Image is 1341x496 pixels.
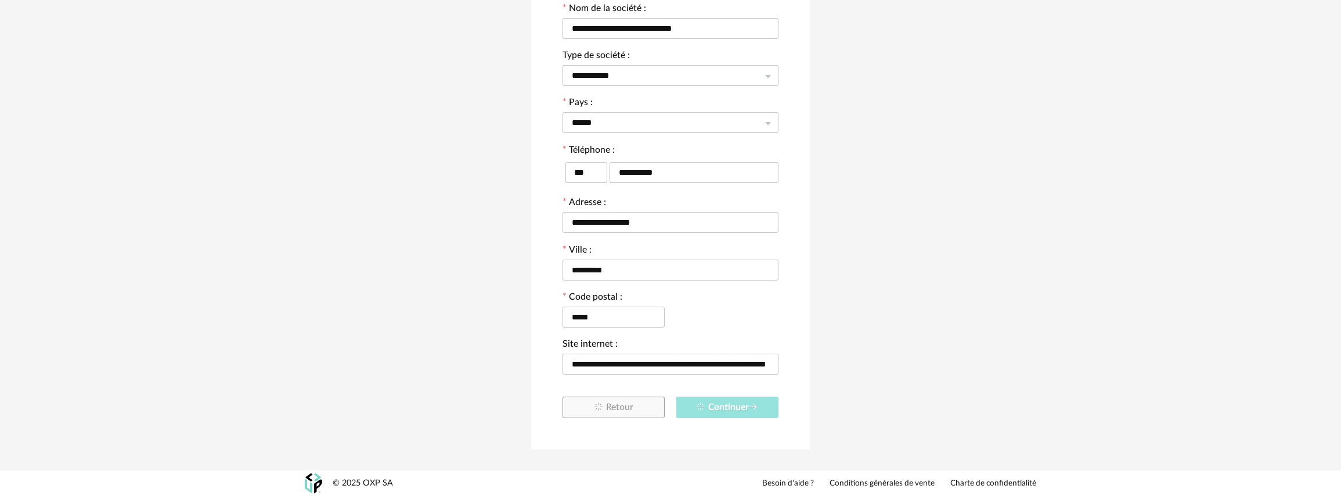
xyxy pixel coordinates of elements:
a: Charte de confidentialité [950,479,1036,489]
label: Pays : [563,98,593,110]
label: Ville : [563,246,592,257]
label: Site internet : [563,340,618,351]
img: OXP [305,473,322,494]
label: Type de société : [563,51,630,63]
label: Adresse : [563,198,606,210]
div: © 2025 OXP SA [333,478,393,489]
label: Nom de la société : [563,4,646,16]
label: Code postal : [563,293,622,304]
a: Conditions générales de vente [830,479,935,489]
label: Téléphone : [563,146,615,157]
a: Besoin d'aide ? [762,479,814,489]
